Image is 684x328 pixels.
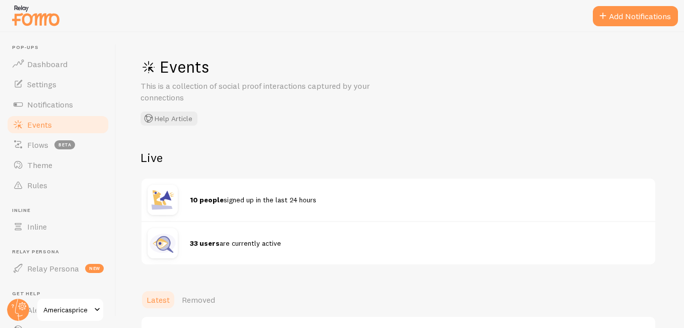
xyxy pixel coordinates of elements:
a: Theme [6,155,110,175]
span: Settings [27,79,56,89]
h1: Events [141,57,443,77]
a: Rules [6,175,110,195]
span: Inline [12,207,110,214]
span: new [85,264,104,273]
a: Flows beta [6,135,110,155]
h2: Live [141,150,656,166]
span: Latest [147,295,170,305]
a: Relay Persona new [6,258,110,279]
span: Flows [27,140,48,150]
a: Inline [6,216,110,237]
span: Inline [27,222,47,232]
span: Americasprice [43,304,91,316]
span: beta [54,140,75,149]
p: This is a collection of social proof interactions captured by your connections [141,80,382,103]
span: are currently active [190,239,281,248]
img: shoutout.jpg [148,185,178,215]
span: signed up in the last 24 hours [190,195,316,204]
span: Events [27,120,52,130]
strong: 10 people [190,195,224,204]
a: Americasprice [36,298,104,322]
img: fomo-relay-logo-orange.svg [11,3,61,28]
span: Relay Persona [12,249,110,255]
a: Latest [141,290,176,310]
span: Removed [182,295,215,305]
a: Settings [6,74,110,94]
span: Dashboard [27,59,67,69]
span: Rules [27,180,47,190]
button: Help Article [141,112,197,126]
strong: 33 users [190,239,220,248]
a: Removed [176,290,221,310]
span: Get Help [12,291,110,297]
span: Notifications [27,99,73,110]
a: Dashboard [6,54,110,74]
a: Events [6,115,110,135]
span: Theme [27,160,52,170]
span: Pop-ups [12,44,110,51]
span: Relay Persona [27,263,79,274]
img: inquiry.jpg [148,228,178,258]
a: Notifications [6,94,110,115]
